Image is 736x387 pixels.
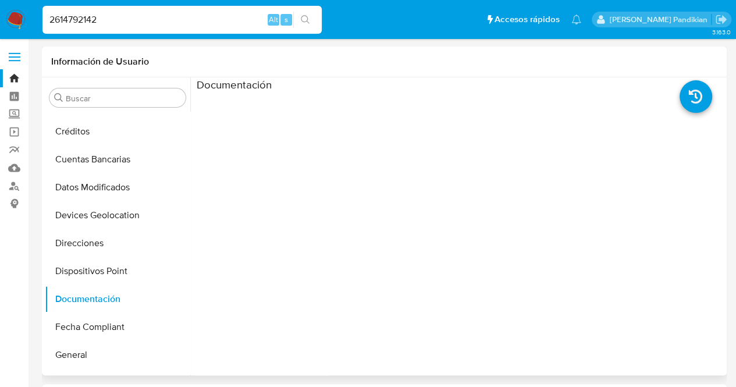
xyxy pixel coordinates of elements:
[54,93,63,102] button: Buscar
[45,201,190,229] button: Devices Geolocation
[45,341,190,369] button: General
[45,313,190,341] button: Fecha Compliant
[42,12,322,27] input: Buscar usuario o caso...
[45,173,190,201] button: Datos Modificados
[495,13,560,26] span: Accesos rápidos
[45,285,190,313] button: Documentación
[715,13,727,26] a: Salir
[293,12,317,28] button: search-icon
[45,118,190,145] button: Créditos
[66,93,181,104] input: Buscar
[45,257,190,285] button: Dispositivos Point
[609,14,711,25] p: agostina.bazzano@mercadolibre.com
[51,56,149,68] h1: Información de Usuario
[285,14,288,25] span: s
[45,229,190,257] button: Direcciones
[45,145,190,173] button: Cuentas Bancarias
[571,15,581,24] a: Notificaciones
[269,14,278,25] span: Alt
